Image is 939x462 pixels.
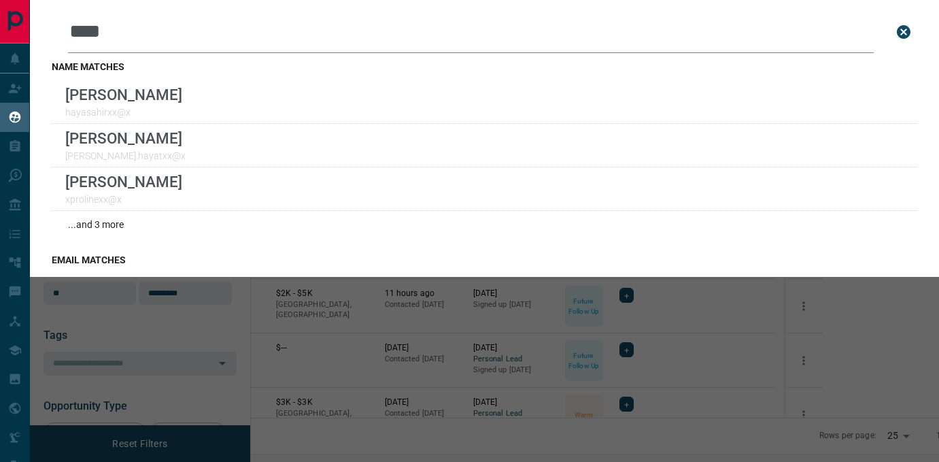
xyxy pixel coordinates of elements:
[65,107,182,118] p: hayasahirxx@x
[65,150,186,161] p: [PERSON_NAME].hayatxx@x
[65,173,182,191] p: [PERSON_NAME]
[65,86,182,103] p: [PERSON_NAME]
[52,61,917,72] h3: name matches
[52,211,917,238] div: ...and 3 more
[65,129,186,147] p: [PERSON_NAME]
[65,194,182,205] p: xprolinexx@x
[890,18,917,46] button: close search bar
[52,254,917,265] h3: email matches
